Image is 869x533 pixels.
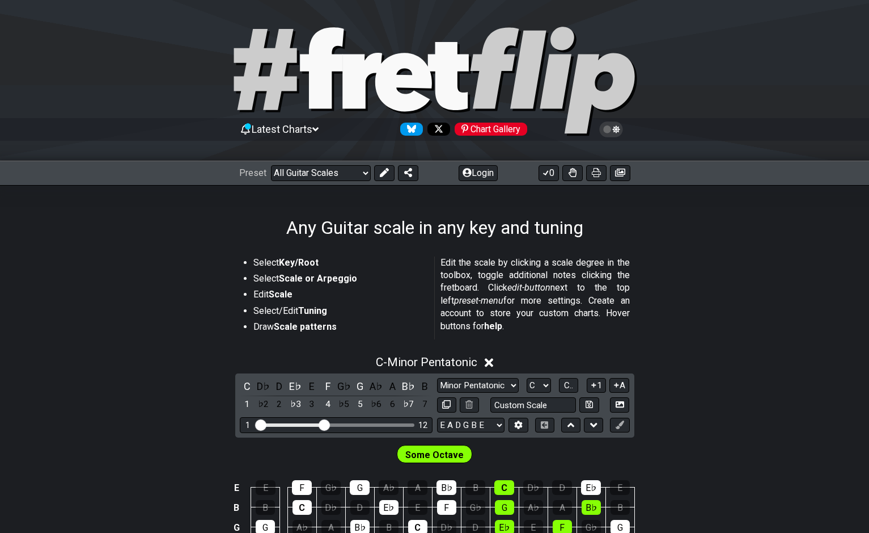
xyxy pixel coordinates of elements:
div: E♭ [581,480,601,495]
div: Chart Gallery [455,123,527,136]
strong: Scale patterns [274,321,337,332]
button: A [609,378,629,393]
strong: Tuning [298,305,327,316]
div: toggle scale degree [417,397,432,412]
div: toggle pitch class [304,379,319,394]
div: toggle scale degree [320,397,335,412]
li: Select [253,272,427,288]
span: Preset [239,167,266,178]
button: 0 [539,165,559,181]
div: E [256,480,275,495]
button: Move down [584,418,603,433]
div: C [494,480,514,495]
select: Scale [437,378,519,393]
div: toggle pitch class [240,379,255,394]
button: First click edit preset to enable marker editing [610,418,629,433]
div: 12 [418,421,427,430]
div: toggle pitch class [320,379,335,394]
div: 1 [245,421,250,430]
strong: Scale or Arpeggio [279,273,357,284]
li: Edit [253,288,427,304]
em: edit-button [507,282,550,293]
div: D [552,480,572,495]
button: Edit Preset [374,165,395,181]
td: B [230,498,243,518]
span: Toggle light / dark theme [605,124,618,135]
div: A♭ [524,500,543,515]
div: toggle pitch class [272,379,287,394]
div: B [465,480,485,495]
div: B♭ [582,500,601,515]
div: toggle scale degree [240,397,255,412]
div: D♭ [523,480,543,495]
div: F [292,480,312,495]
span: C.. [564,380,573,391]
div: D [350,500,370,515]
li: Select [253,257,427,272]
div: G♭ [321,480,341,495]
strong: help [484,321,502,331]
span: C - Minor Pentatonic [376,355,477,369]
div: toggle scale degree [401,397,416,412]
select: Preset [271,165,371,181]
div: toggle scale degree [272,397,287,412]
h1: Any Guitar scale in any key and tuning [286,217,583,238]
button: Print [586,165,607,181]
li: Select/Edit [253,305,427,321]
div: toggle scale degree [385,397,400,412]
div: B [611,500,630,515]
div: toggle scale degree [288,397,303,412]
em: preset-menu [454,295,503,306]
select: Tuning [437,418,505,433]
div: toggle pitch class [417,379,432,394]
div: toggle pitch class [337,379,351,394]
li: Draw [253,321,427,337]
a: Follow #fretflip at X [423,123,450,136]
div: E [408,500,427,515]
span: First enable full edit mode to edit [405,447,464,463]
div: B♭ [436,480,456,495]
button: Share Preset [398,165,418,181]
div: D♭ [321,500,341,515]
button: Move up [561,418,580,433]
button: Copy [437,397,456,413]
button: Delete [460,397,479,413]
a: Follow #fretflip at Bluesky [396,123,423,136]
button: Login [459,165,498,181]
select: Tonic/Root [527,378,551,393]
div: toggle scale degree [369,397,384,412]
div: toggle scale degree [353,397,367,412]
button: 1 [587,378,606,393]
div: A♭ [379,480,399,495]
div: toggle scale degree [337,397,351,412]
div: G [350,480,370,495]
button: Toggle horizontal chord view [535,418,554,433]
button: C.. [559,378,578,393]
div: A [408,480,427,495]
div: toggle pitch class [385,379,400,394]
div: B [256,500,275,515]
div: toggle scale degree [304,397,319,412]
div: F [437,500,456,515]
div: E♭ [379,500,399,515]
div: Visible fret range [240,417,433,433]
div: toggle pitch class [369,379,384,394]
button: Create image [610,165,630,181]
button: Edit Tuning [508,418,528,433]
div: G♭ [466,500,485,515]
div: C [293,500,312,515]
button: Toggle Dexterity for all fretkits [562,165,583,181]
td: E [230,478,243,498]
button: Create Image [610,397,629,413]
strong: Key/Root [279,257,319,268]
button: Store user defined scale [579,397,599,413]
div: toggle pitch class [353,379,367,394]
div: E [610,480,630,495]
span: Latest Charts [252,123,312,135]
div: A [553,500,572,515]
div: toggle pitch class [256,379,270,394]
div: toggle pitch class [401,379,416,394]
a: #fretflip at Pinterest [450,123,527,136]
div: toggle pitch class [288,379,303,394]
p: Edit the scale by clicking a scale degree in the toolbox, toggle additional notes clicking the fr... [440,257,630,333]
